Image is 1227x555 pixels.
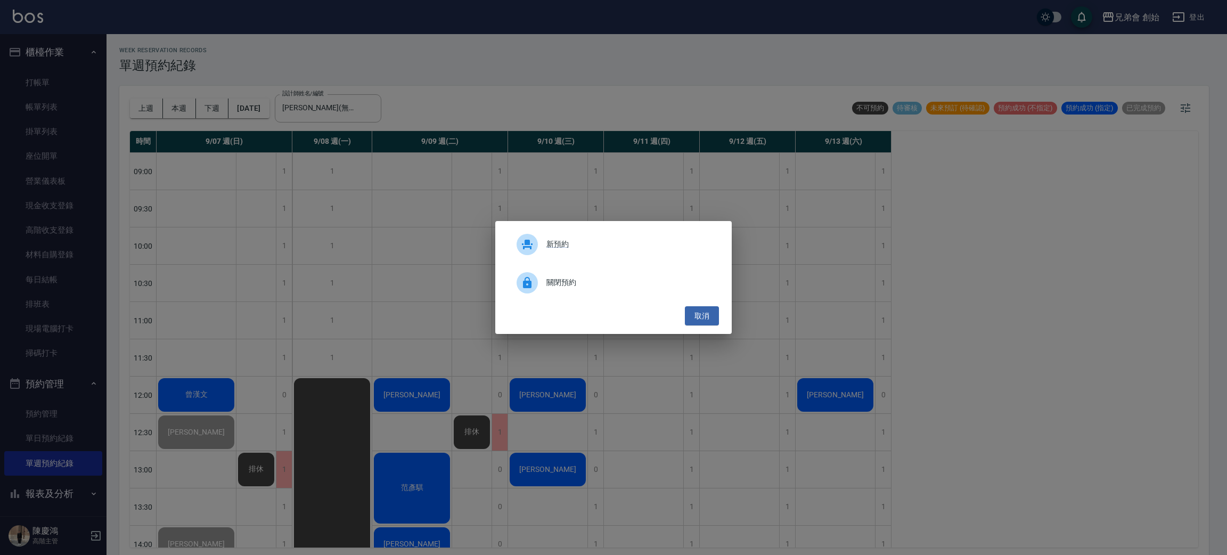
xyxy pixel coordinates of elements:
span: 新預約 [546,239,710,250]
a: 新預約 [508,230,719,259]
div: 關閉預約 [508,268,719,298]
button: 取消 [685,306,719,326]
span: 關閉預約 [546,277,710,288]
